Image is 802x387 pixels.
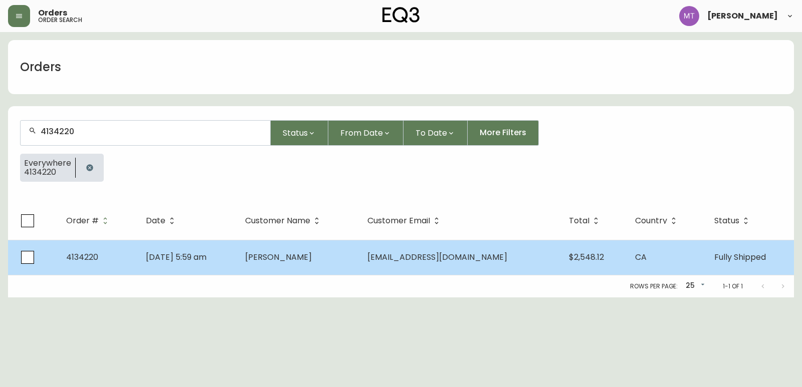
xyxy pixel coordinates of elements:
[283,127,308,139] span: Status
[245,251,312,263] span: [PERSON_NAME]
[714,251,766,263] span: Fully Shipped
[66,218,99,224] span: Order #
[38,17,82,23] h5: order search
[20,59,61,76] h1: Orders
[245,218,310,224] span: Customer Name
[328,120,404,146] button: From Date
[468,120,539,146] button: More Filters
[630,282,678,291] p: Rows per page:
[404,120,468,146] button: To Date
[382,7,420,23] img: logo
[38,9,67,17] span: Orders
[682,278,707,294] div: 25
[146,216,178,225] span: Date
[245,216,323,225] span: Customer Name
[635,218,667,224] span: Country
[679,6,699,26] img: 397d82b7ede99da91c28605cdd79fceb
[569,251,604,263] span: $2,548.12
[569,218,589,224] span: Total
[569,216,603,225] span: Total
[367,216,443,225] span: Customer Email
[480,127,526,138] span: More Filters
[271,120,328,146] button: Status
[635,216,680,225] span: Country
[714,216,752,225] span: Status
[66,251,98,263] span: 4134220
[66,216,112,225] span: Order #
[714,218,739,224] span: Status
[367,218,430,224] span: Customer Email
[367,251,507,263] span: [EMAIL_ADDRESS][DOMAIN_NAME]
[146,218,165,224] span: Date
[340,127,383,139] span: From Date
[723,282,743,291] p: 1-1 of 1
[707,12,778,20] span: [PERSON_NAME]
[635,251,647,263] span: CA
[146,251,207,263] span: [DATE] 5:59 am
[416,127,447,139] span: To Date
[24,159,71,168] span: Everywhere
[41,127,262,136] input: Search
[24,168,71,177] span: 4134220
